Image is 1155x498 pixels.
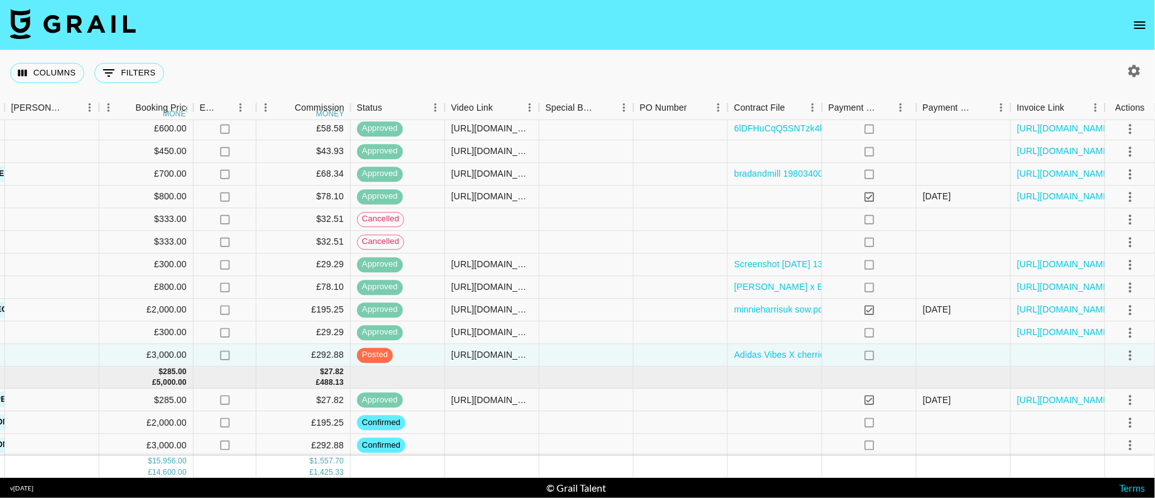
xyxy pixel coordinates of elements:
div: £2,000.00 [99,299,194,321]
div: Expenses: Remove Commission? [194,96,257,120]
a: [URL][DOMAIN_NAME] [1017,304,1112,316]
button: Sort [597,99,615,116]
span: approved [357,327,403,339]
div: $32.51 [257,208,351,231]
span: approved [357,259,403,271]
div: Video Link [451,96,494,120]
div: PO Number [634,96,728,120]
button: Sort [382,99,400,116]
div: £600.00 [99,118,194,140]
span: posted [357,350,393,362]
div: Status [357,96,383,120]
div: 22/07/2025 [923,304,951,316]
button: Sort [277,99,295,116]
div: $ [159,367,163,377]
div: £300.00 [99,253,194,276]
div: 1,557.70 [314,456,344,467]
div: $27.82 [257,389,351,412]
span: cancelled [358,236,404,248]
button: select merge strategy [1120,254,1141,275]
button: select merge strategy [1120,209,1141,230]
div: Payment Sent [822,96,917,120]
button: Menu [804,98,822,117]
span: approved [357,394,403,406]
div: Actions [1115,96,1145,120]
button: Menu [426,98,445,117]
div: £195.25 [257,412,351,434]
span: approved [357,146,403,158]
span: confirmed [357,440,406,451]
a: [URL][DOMAIN_NAME] [1017,281,1112,294]
div: 488.13 [320,378,344,389]
div: Payment Sent [829,96,878,120]
button: Sort [975,99,992,116]
button: Sort [1064,99,1082,116]
div: money [163,110,191,118]
div: $333.00 [99,231,194,253]
button: Select columns [10,63,84,83]
div: £29.29 [257,321,351,344]
button: Show filters [94,63,164,83]
div: $ [309,456,314,467]
button: select merge strategy [1120,322,1141,343]
button: Menu [992,98,1011,117]
div: [PERSON_NAME] [11,96,63,120]
div: Status [351,96,445,120]
div: $285.00 [99,389,194,412]
div: © Grail Talent [546,482,606,494]
div: 27.82 [324,367,344,377]
div: money [316,110,345,118]
div: $ [148,456,152,467]
div: £3,000.00 [99,434,194,457]
button: select merge strategy [1120,299,1141,321]
button: Menu [99,98,118,117]
button: select merge strategy [1120,186,1141,207]
button: Sort [218,99,235,116]
button: select merge strategy [1120,231,1141,253]
span: approved [357,191,403,203]
div: £3,000.00 [99,344,194,367]
div: https://www.tiktok.com/@cherriecherry_/video/7538850351185759510?is_from_webapp=1&sender_device=p... [451,349,533,362]
button: select merge strategy [1120,389,1141,411]
div: Contract File [728,96,822,120]
button: select merge strategy [1120,141,1141,162]
span: approved [357,123,403,135]
div: https://www.instagram.com/reel/DMZ3pnJIBQh/ [451,304,533,316]
div: £29.29 [257,253,351,276]
span: approved [357,169,403,180]
button: select merge strategy [1120,277,1141,298]
div: Commission [295,96,345,120]
div: 05/08/2025 [923,191,951,203]
button: Menu [521,98,539,117]
a: minnieharrisuk sow.pdf [734,304,826,316]
div: https://www.tiktok.com/@cherriecherry_/video/7531080319017979158?is_from_webapp=1&sender_device=p... [451,326,533,339]
button: Sort [493,99,511,116]
div: $78.10 [257,185,351,208]
div: £58.58 [257,118,351,140]
a: [URL][DOMAIN_NAME] [1017,326,1112,339]
div: $800.00 [99,185,194,208]
div: $ [320,367,324,377]
div: £292.88 [257,434,351,457]
a: 6lDFHuCqQ5SNTzk4kvUwANIRG7C21746730334561cherriecherry TYMO contract.pdf [734,123,1082,135]
div: https://www.tiktok.com/@tompowelll/photo/7522888521527397654 [451,191,533,203]
div: Video Link [445,96,539,120]
div: Contract File [734,96,785,120]
div: £300.00 [99,321,194,344]
div: Booker [5,96,99,120]
div: £292.88 [257,344,351,367]
div: 285.00 [163,367,187,377]
button: Menu [615,98,634,117]
div: Booking Price [136,96,191,120]
button: Sort [785,99,803,116]
div: £68.34 [257,163,351,185]
div: Invoice Link [1017,96,1065,120]
div: Expenses: Remove Commission? [200,96,218,120]
div: https://www.tiktok.com/@klovoxo/video/7527428117871349047?is_from_webapp=1&sender_device=pc&web_i... [451,145,533,158]
div: £ [309,467,314,477]
button: open drawer [1127,13,1152,38]
span: confirmed [357,417,406,429]
button: Menu [231,98,250,117]
div: Invoice Link [1011,96,1105,120]
div: Special Booking Type [546,96,597,120]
